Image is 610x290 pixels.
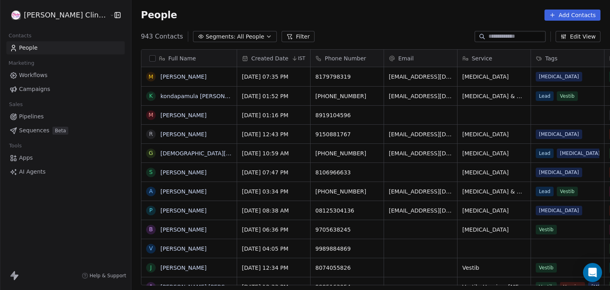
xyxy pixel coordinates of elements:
span: Vestib [462,264,526,272]
span: Vestib [557,187,578,196]
span: [MEDICAL_DATA] [462,168,526,176]
a: People [6,41,125,54]
span: Vestib [536,225,557,234]
div: M [149,73,153,81]
div: grid [141,67,237,286]
span: 943 Contacts [141,32,183,41]
span: Lead [536,149,554,158]
span: [PHONE_NUMBER] [315,92,379,100]
span: Lead [536,91,554,101]
span: Full Name [168,54,196,62]
a: Campaigns [6,83,125,96]
span: Lead [536,187,554,196]
span: [MEDICAL_DATA] [462,130,526,138]
span: Pipelines [19,112,44,121]
span: [PERSON_NAME] Clinic External [24,10,108,20]
button: [PERSON_NAME] Clinic External [10,8,104,22]
div: J [150,263,152,272]
div: Full Name [141,50,237,67]
span: [DATE] 06:36 PM [242,226,305,234]
div: Phone Number [311,50,384,67]
span: [DATE] 01:52 PM [242,92,305,100]
span: [EMAIL_ADDRESS][DOMAIN_NAME] [389,92,452,100]
span: [PHONE_NUMBER] [315,149,379,157]
span: Workflows [19,71,48,79]
span: [DATE] 01:16 PM [242,111,305,119]
span: Segments: [206,33,236,41]
img: RASYA-Clinic%20Circle%20icon%20Transparent.png [11,10,21,20]
a: SequencesBeta [6,124,125,137]
span: Campaigns [19,85,50,93]
div: S [149,168,152,176]
a: kondapamula [PERSON_NAME] [160,93,246,99]
span: [MEDICAL_DATA] [536,168,582,177]
span: [MEDICAL_DATA] [462,207,526,215]
span: [DATE] 12:34 PM [242,264,305,272]
div: M [149,111,153,119]
span: 8106966633 [315,168,379,176]
span: [MEDICAL_DATA] [462,149,526,157]
a: [PERSON_NAME] [PERSON_NAME] [160,284,255,290]
span: Beta [52,127,68,135]
div: V [149,244,153,253]
span: [MEDICAL_DATA] [462,226,526,234]
span: 08125304136 [315,207,379,215]
a: Pipelines [6,110,125,123]
span: [DATE] 12:43 PM [242,130,305,138]
span: Sequences [19,126,49,135]
span: Apps [19,154,33,162]
a: [PERSON_NAME] [160,73,207,80]
span: [EMAIL_ADDRESS][DOMAIN_NAME] [389,207,452,215]
span: [PHONE_NUMBER] [315,188,379,195]
span: AI Agents [19,168,46,176]
a: [PERSON_NAME] [160,169,207,176]
div: B [149,225,153,234]
span: [MEDICAL_DATA] & Dizziness [462,188,526,195]
span: [EMAIL_ADDRESS][DOMAIN_NAME] [389,73,452,81]
span: [DATE] 04:05 PM [242,245,305,253]
span: Contacts [5,30,35,42]
a: [DEMOGRAPHIC_DATA][PERSON_NAME][DEMOGRAPHIC_DATA] [160,150,333,157]
div: P [149,206,152,215]
span: Tools [6,140,25,152]
a: [PERSON_NAME] [160,246,207,252]
span: Tags [545,54,558,62]
div: G [149,149,153,157]
a: [PERSON_NAME] [160,131,207,137]
span: [MEDICAL_DATA] & Dizziness [462,92,526,100]
div: A [149,187,153,195]
span: [DATE] 10:59 AM [242,149,305,157]
div: Open Intercom Messenger [583,263,602,282]
span: 9989884869 [315,245,379,253]
span: All People [237,33,264,41]
span: Marketing [5,57,38,69]
span: [EMAIL_ADDRESS][DOMAIN_NAME] [389,188,452,195]
span: [MEDICAL_DATA] [536,130,582,139]
span: Vestib [557,91,578,101]
div: Email [384,50,457,67]
span: Sales [6,99,26,110]
span: People [19,44,38,52]
div: R [149,130,153,138]
a: Apps [6,151,125,164]
span: [DATE] 03:34 PM [242,188,305,195]
span: Created Date [251,54,288,62]
a: Help & Support [82,273,126,279]
div: Service [457,50,531,67]
span: 9705638245 [315,226,379,234]
button: Filter [282,31,315,42]
span: [MEDICAL_DATA] [462,73,526,81]
a: [PERSON_NAME] [160,188,207,195]
span: Service [472,54,492,62]
span: [MEDICAL_DATA] [557,149,603,158]
span: [EMAIL_ADDRESS][DOMAIN_NAME] [389,149,452,157]
button: Edit View [556,31,600,42]
a: [PERSON_NAME] [160,112,207,118]
a: [PERSON_NAME] [160,265,207,271]
span: 8179798319 [315,73,379,81]
span: [MEDICAL_DATA] [536,206,582,215]
span: 8074055826 [315,264,379,272]
span: [DATE] 07:35 PM [242,73,305,81]
span: IST [298,55,305,62]
div: Tags [531,50,604,67]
